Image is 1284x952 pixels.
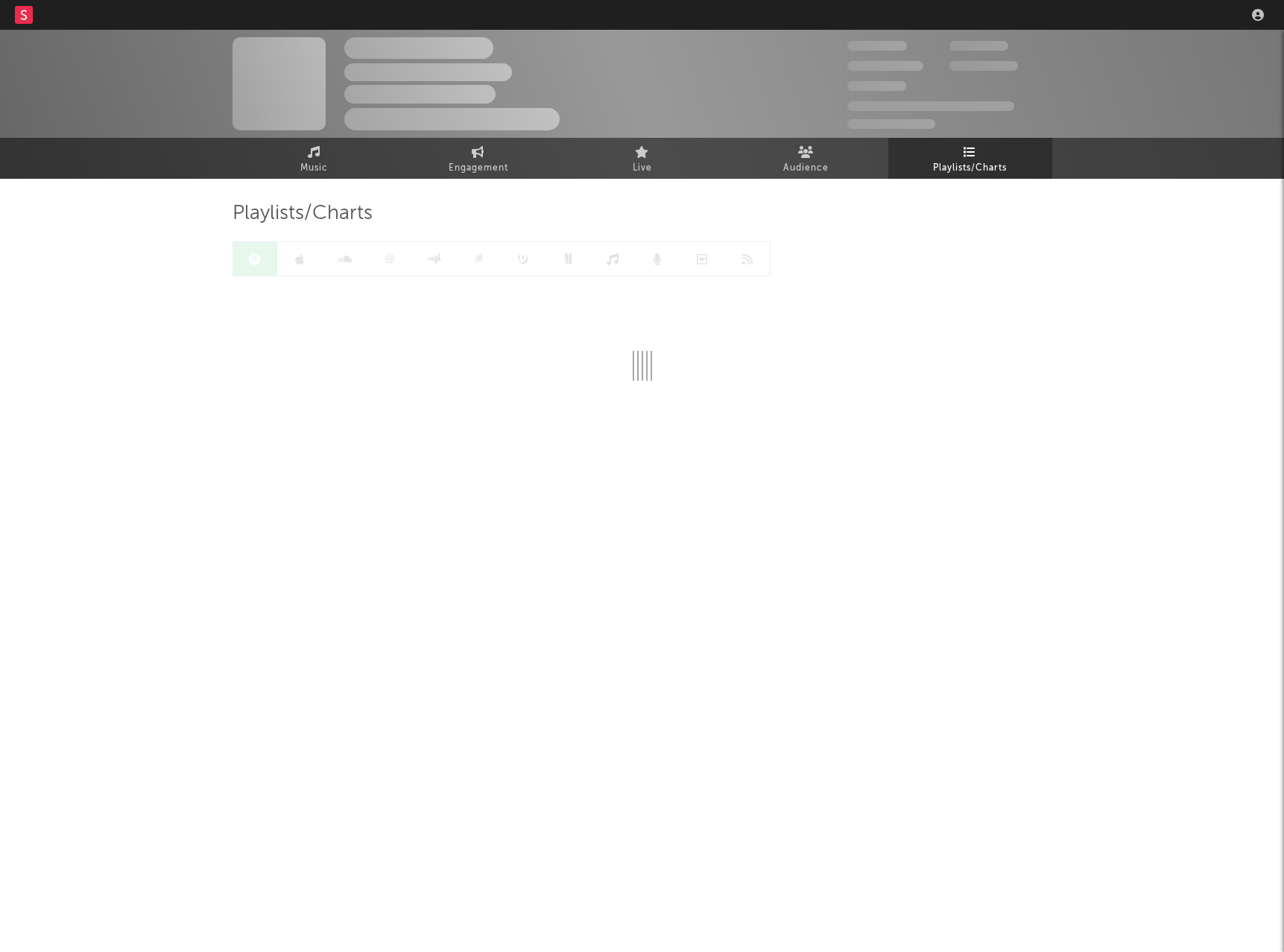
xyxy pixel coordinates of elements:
span: 300,000 [847,41,907,51]
span: 100,000 [949,41,1008,51]
span: 100,000 [847,81,906,91]
a: Engagement [396,138,560,179]
a: Live [560,138,724,179]
span: Playlists/Charts [233,205,373,223]
span: Jump Score: 85.0 [847,119,935,129]
a: Music [233,138,396,179]
span: Playlists/Charts [933,159,1007,177]
span: Live [633,159,652,177]
a: Audience [724,138,888,179]
span: Audience [783,159,829,177]
span: Music [300,159,328,177]
span: 50,000,000 [847,61,923,71]
span: Engagement [449,159,508,177]
span: 50,000,000 Monthly Listeners [847,101,1014,111]
a: Playlists/Charts [888,138,1052,179]
span: 1,000,000 [949,61,1018,71]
